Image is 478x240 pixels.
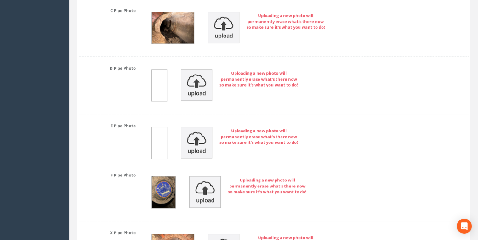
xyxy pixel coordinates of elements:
img: 2b07cf1b-614e-4228-6a6c-072020f9e79e_95534d89-77f1-5b11-df23-22002e1ab249.jpg [152,12,194,43]
strong: Uploading a new photo will permanently erase what's there now so make sure it's what you want to do! [219,70,298,87]
label: C Pipe Photo [74,5,140,14]
label: X Pipe Photo [74,227,140,236]
img: upload_icon.png [208,12,239,43]
div: Open Intercom Messenger [457,219,472,234]
strong: Uploading a new photo will permanently erase what's there now so make sure it's what you want to do! [228,177,306,194]
img: 2b07cf1b-614e-4228-6a6c-072020f9e79e_ca773328-d6aa-92cf-1b95-3073b85c85da.jpg [152,176,175,208]
strong: Uploading a new photo will permanently erase what's there now so make sure it's what you want to do! [247,13,325,30]
label: F Pipe Photo [74,170,140,178]
img: upload_icon.png [181,127,212,158]
strong: Uploading a new photo will permanently erase what's there now so make sure it's what you want to do! [219,128,298,145]
label: D Pipe Photo [74,63,140,71]
img: upload_icon.png [189,176,221,208]
label: E Pipe Photo [74,120,140,129]
img: upload_icon.png [181,69,212,101]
